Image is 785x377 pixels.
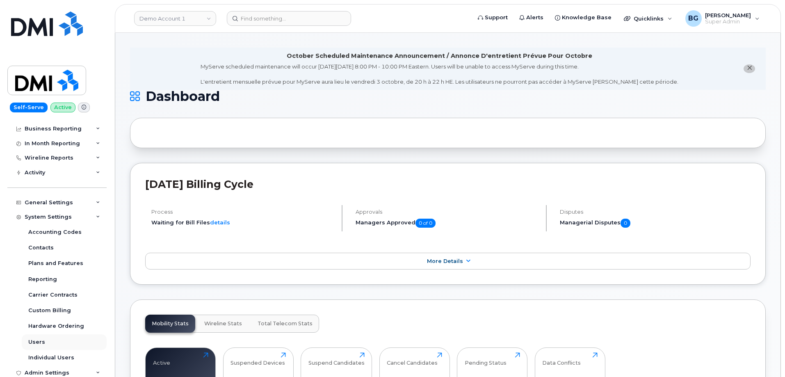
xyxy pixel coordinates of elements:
[387,352,438,366] div: Cancel Candidates
[356,209,539,215] h4: Approvals
[465,352,507,366] div: Pending Status
[560,209,751,215] h4: Disputes
[146,90,220,103] span: Dashboard
[621,219,630,228] span: 0
[356,219,539,228] h5: Managers Approved
[258,320,313,327] span: Total Telecom Stats
[542,352,581,366] div: Data Conflicts
[153,352,170,366] div: Active
[151,209,335,215] h4: Process
[204,320,242,327] span: Wireline Stats
[201,63,678,86] div: MyServe scheduled maintenance will occur [DATE][DATE] 8:00 PM - 10:00 PM Eastern. Users will be u...
[230,352,285,366] div: Suspended Devices
[427,258,463,264] span: More Details
[308,352,365,366] div: Suspend Candidates
[145,178,751,190] h2: [DATE] Billing Cycle
[210,219,230,226] a: details
[744,64,755,73] button: close notification
[560,219,751,228] h5: Managerial Disputes
[287,52,592,60] div: October Scheduled Maintenance Announcement / Annonce D'entretient Prévue Pour Octobre
[415,219,436,228] span: 0 of 0
[151,219,335,226] li: Waiting for Bill Files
